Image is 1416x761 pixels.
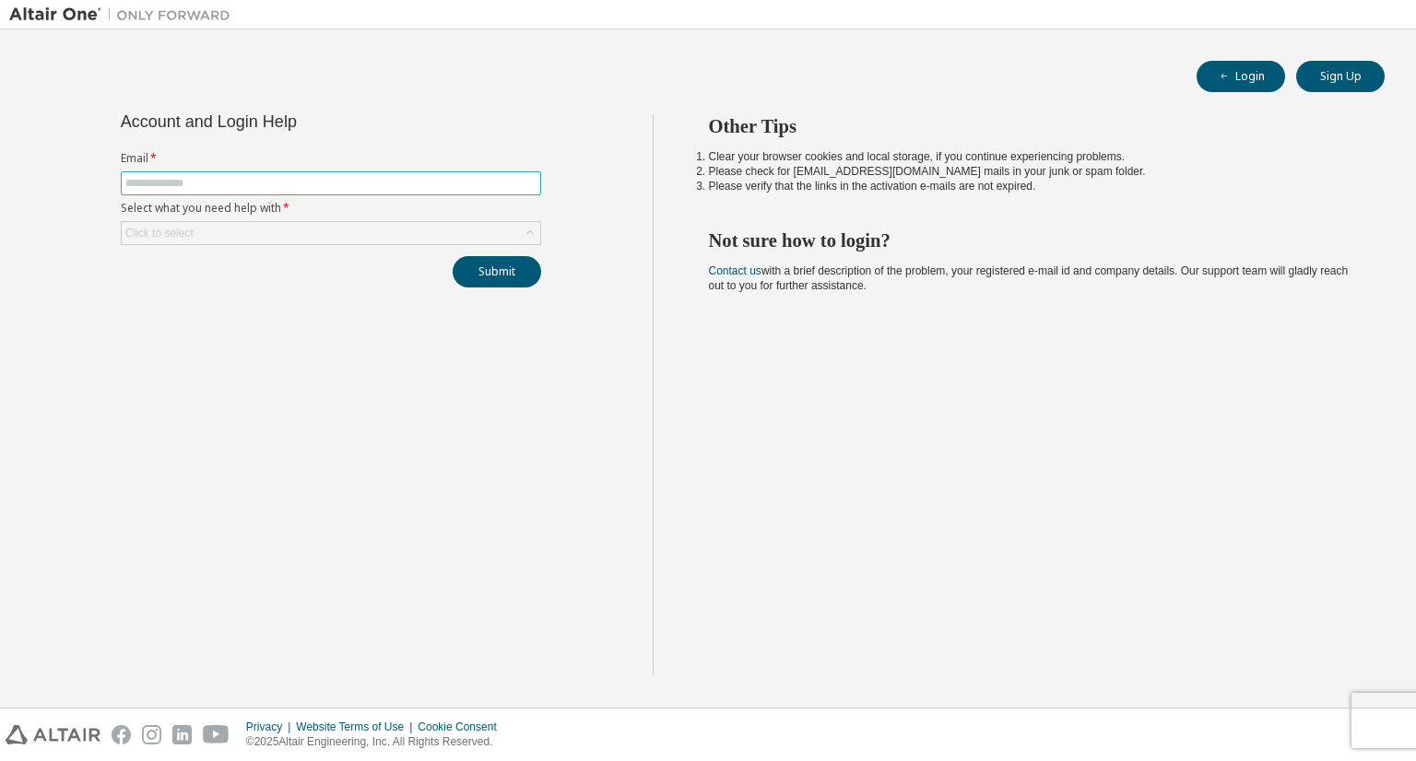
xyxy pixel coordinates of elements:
div: Privacy [246,720,296,734]
label: Select what you need help with [121,201,541,216]
span: with a brief description of the problem, your registered e-mail id and company details. Our suppo... [709,264,1349,292]
img: Altair One [9,6,240,24]
img: instagram.svg [142,725,161,744]
h2: Not sure how to login? [709,228,1352,252]
li: Please check for [EMAIL_ADDRESS][DOMAIN_NAME] mails in your junk or spam folder. [709,164,1352,179]
img: facebook.svg [112,725,131,744]
button: Login [1197,61,1285,92]
li: Clear your browser cookies and local storage, if you continue experiencing problems. [709,149,1352,164]
label: Email [121,151,541,166]
li: Please verify that the links in the activation e-mails are not expired. [709,179,1352,193]
img: youtube.svg [203,725,230,744]
div: Click to select [122,222,540,244]
a: Contact us [709,264,761,277]
div: Account and Login Help [121,114,457,129]
img: altair_logo.svg [6,725,100,744]
p: © 2025 Altair Engineering, Inc. All Rights Reserved. [246,734,508,750]
button: Sign Up [1296,61,1385,92]
button: Submit [453,256,541,287]
img: linkedin.svg [172,725,192,744]
h2: Other Tips [709,114,1352,138]
div: Website Terms of Use [296,720,418,734]
div: Click to select [125,226,194,240]
div: Cookie Consent [418,720,507,734]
